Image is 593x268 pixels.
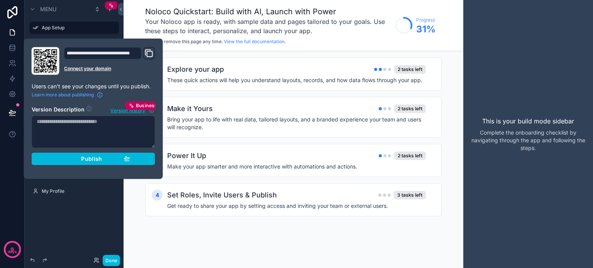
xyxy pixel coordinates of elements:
[8,249,17,255] p: days
[42,188,114,194] label: My Profile
[145,39,223,44] span: You can remove this page any time.
[40,5,56,13] span: Menu
[81,155,102,162] span: Publish
[103,255,120,266] button: Done
[32,106,85,114] h2: Version Description
[32,92,103,98] a: Learn more about publishing
[145,17,391,35] h3: Your Noloco app is ready, with sample data and pages tailored to your goals. Use these steps to i...
[416,17,435,23] span: Progress
[64,66,155,72] a: Connect your domain
[224,39,286,44] a: View the full documentation.
[32,153,155,165] button: Publish
[136,103,158,109] span: Business
[10,246,14,253] p: 9
[64,47,155,75] div: Domain and Custom Link
[482,116,574,126] p: This is your build mode sidebar
[32,83,155,90] p: Users can't see your changes until you publish.
[42,25,114,31] label: App Setup
[145,6,391,17] h1: Noloco Quickstart: Build with AI, Launch with Power
[416,23,435,35] span: 31 %
[110,106,155,114] button: Version historyBusiness
[469,129,587,152] p: Complete the onboarding checklist by navigating through the app and following the steps.
[110,106,145,114] span: Version history
[32,92,94,98] span: Learn more about publishing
